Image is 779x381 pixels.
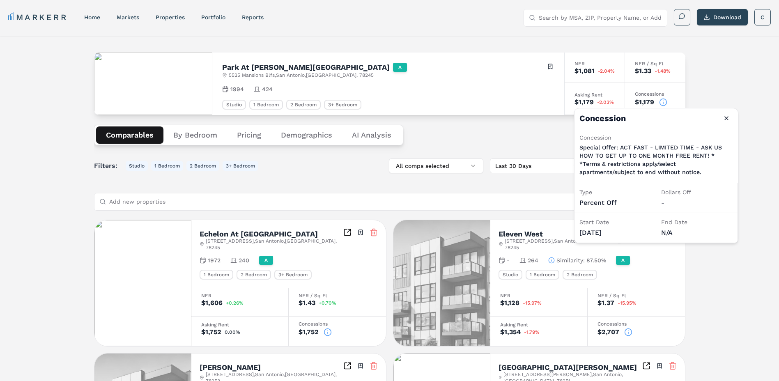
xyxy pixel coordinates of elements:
h2: [GEOGRAPHIC_DATA][PERSON_NAME] [499,364,637,371]
input: Search by MSA, ZIP, Property Name, or Address [539,9,662,26]
div: $1,179 [574,99,594,106]
div: NER / Sq Ft [597,293,675,298]
div: 1 Bedroom [249,100,283,110]
div: Concession [579,133,733,142]
span: 5525 Mansions Blfs , San Antonio , [GEOGRAPHIC_DATA] , 78245 [229,72,374,78]
button: 2 Bedroom [186,161,219,171]
div: $1,081 [574,68,595,74]
div: $1,128 [500,300,519,306]
div: [DATE] [579,228,651,238]
span: 1972 [208,256,221,264]
input: Add new properties [109,193,595,210]
button: Demographics [271,126,342,144]
div: Studio [499,270,522,280]
a: markets [117,14,139,21]
span: +0.26% [226,301,244,305]
a: Inspect Comparables [343,362,352,370]
h2: Park At [PERSON_NAME][GEOGRAPHIC_DATA] [222,64,390,71]
button: Comparables [96,126,163,144]
span: -2.03% [597,100,614,105]
span: - [507,256,510,264]
button: C [754,9,771,25]
div: $1,752 [201,329,221,335]
div: NER / Sq Ft [299,293,376,298]
span: -15.95% [618,301,637,305]
p: Special Offer: ACT FAST - LIMITED TIME - ASK US HOW TO GET UP TO ONE MONTH FREE RENT! * *Terms & ... [579,143,733,176]
button: Studio [126,161,148,171]
div: $1.43 [299,300,315,306]
div: 2 Bedroom [286,100,321,110]
span: Filters: [94,161,122,171]
div: Concessions [597,321,675,326]
div: $1,606 [201,300,223,306]
a: home [84,14,100,21]
span: Similarity : [556,256,585,264]
div: 1 Bedroom [200,270,233,280]
span: [STREET_ADDRESS] , San Antonio , [GEOGRAPHIC_DATA] , 78245 [505,238,642,251]
span: C [761,13,765,21]
div: Asking Rent [500,322,577,327]
div: 2 Bedroom [563,270,597,280]
div: NER / Sq Ft [635,61,676,66]
div: A [393,63,407,72]
span: 424 [262,85,273,93]
div: Studio [222,100,246,110]
button: 3+ Bedroom [223,161,258,171]
a: Inspect Comparables [642,362,650,370]
button: By Bedroom [163,126,227,144]
div: $1,752 [299,329,319,335]
span: 240 [239,256,249,264]
div: Asking Rent [201,322,278,327]
span: 87.50% [586,256,606,264]
button: Pricing [227,126,271,144]
div: A [616,256,630,265]
div: - [661,198,733,208]
div: Concessions [635,92,676,96]
h2: [PERSON_NAME] [200,364,261,371]
span: -1.48% [655,69,671,73]
div: 3+ Bedroom [274,270,312,280]
div: End Date [661,218,733,226]
a: MARKERR [8,11,68,23]
div: $1,179 [635,99,654,106]
a: Portfolio [201,14,225,21]
h2: Eleven West [499,230,543,238]
a: properties [156,14,185,21]
div: Start Date [579,218,651,226]
div: NER [574,61,615,66]
div: $1,354 [500,329,521,335]
div: 3+ Bedroom [324,100,361,110]
button: 1 Bedroom [151,161,183,171]
h4: Concession [574,108,738,130]
div: percent off [579,198,651,208]
div: Dollars Off [661,188,733,196]
button: Download [697,9,748,25]
div: N/A [661,228,733,238]
h2: Echelon At [GEOGRAPHIC_DATA] [200,230,318,238]
button: AI Analysis [342,126,401,144]
span: [STREET_ADDRESS] , San Antonio , [GEOGRAPHIC_DATA] , 78245 [206,238,343,251]
button: All comps selected [389,158,483,173]
div: A [259,256,273,265]
div: Concessions [299,321,376,326]
div: NER [500,293,577,298]
span: +0.70% [319,301,336,305]
span: -2.04% [598,69,615,73]
div: $2,707 [597,329,619,335]
span: -1.79% [524,330,540,335]
span: 1994 [230,85,244,93]
span: 0.00% [225,330,240,335]
div: NER [201,293,278,298]
a: reports [242,14,264,21]
div: Asking Rent [574,92,615,97]
div: 2 Bedroom [237,270,271,280]
a: Inspect Comparables [343,228,352,236]
span: 264 [528,256,538,264]
div: $1.33 [635,68,651,74]
div: $1.37 [597,300,614,306]
div: Type [579,188,651,196]
div: 1 Bedroom [526,270,559,280]
span: -15.97% [523,301,542,305]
